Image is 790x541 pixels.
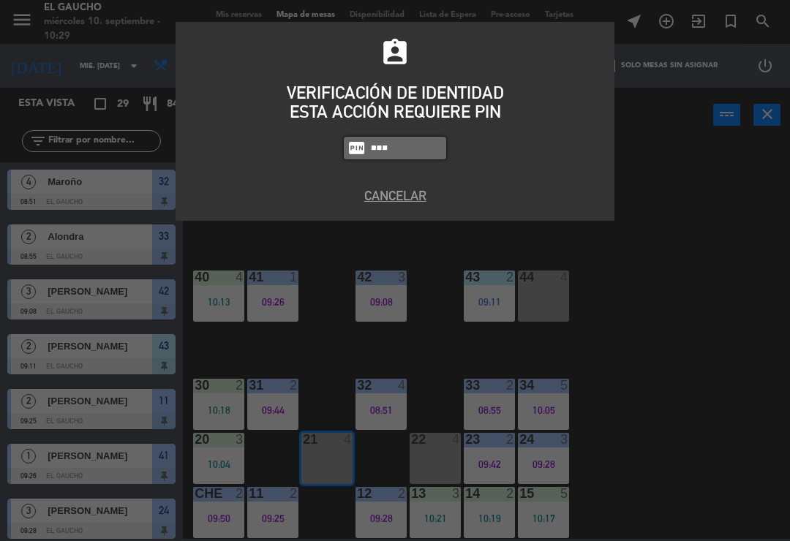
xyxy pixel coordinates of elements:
div: VERIFICACIÓN DE IDENTIDAD [187,83,603,102]
button: Cancelar [187,186,603,205]
input: 1234 [369,140,443,156]
i: fiber_pin [347,139,366,157]
i: assignment_ind [380,37,410,68]
div: ESTA ACCIÓN REQUIERE PIN [187,102,603,121]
